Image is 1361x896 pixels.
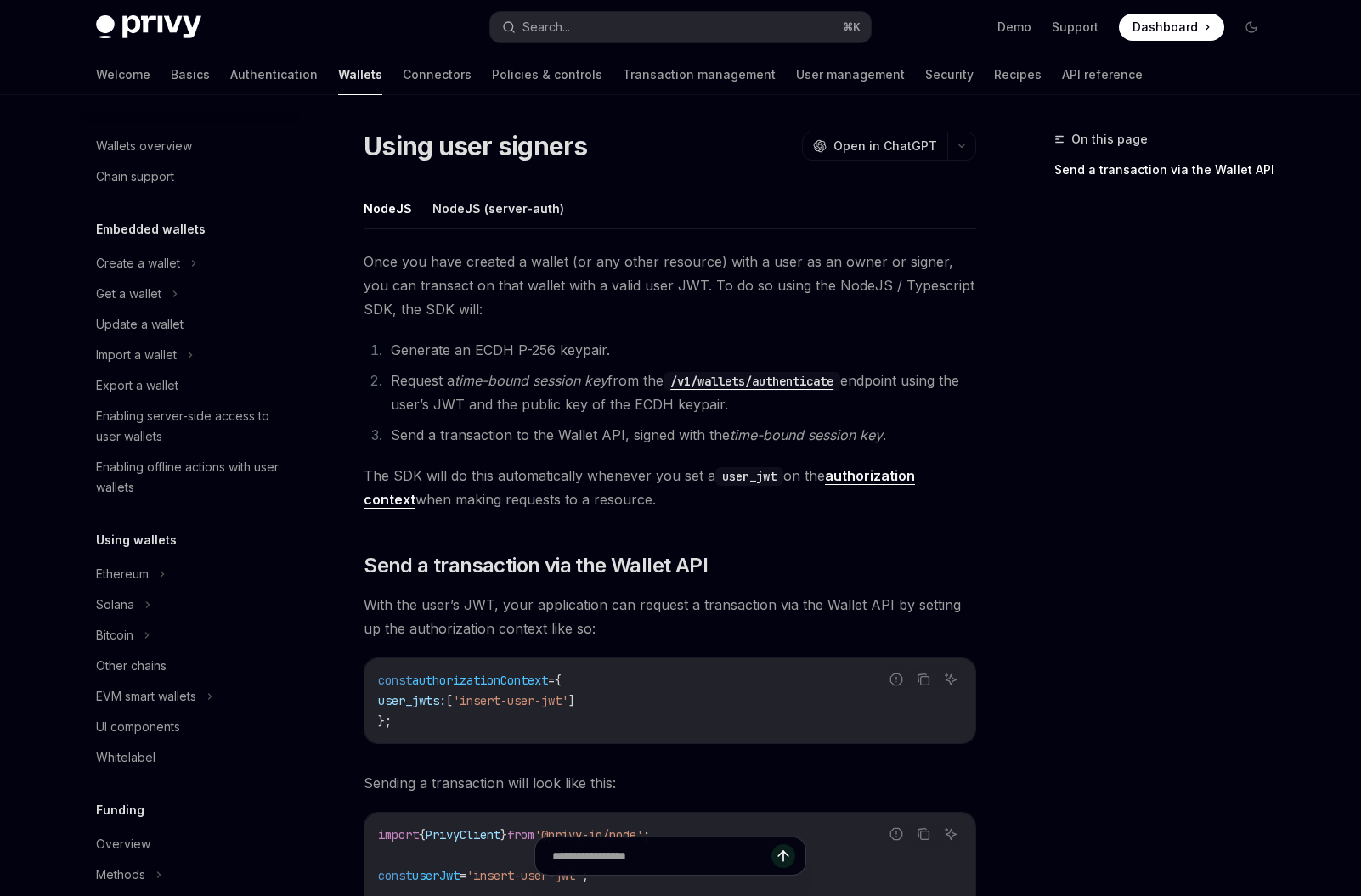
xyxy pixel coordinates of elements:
[82,651,300,681] a: Other chains
[386,423,976,447] li: Send a transaction to the Wallet API, signed with the .
[96,15,201,39] img: dark logo
[623,54,776,95] a: Transaction management
[82,742,300,773] a: Whitelabel
[664,372,840,389] a: /v1/wallets/authenticate
[555,673,562,688] span: {
[500,827,507,842] span: }
[507,827,534,842] span: from
[833,138,937,155] span: Open in ChatGPT
[82,309,300,340] a: Update a wallet
[82,829,300,859] a: Overview
[378,673,412,688] span: const
[96,717,180,737] div: UI components
[96,865,145,885] div: Methods
[96,800,144,820] h5: Funding
[548,673,555,688] span: =
[412,673,548,688] span: authorizationContext
[364,189,412,228] button: NodeJS
[364,131,588,161] h1: Using user signers
[432,189,564,228] button: NodeJS (server-auth)
[492,54,602,95] a: Policies & controls
[82,401,300,452] a: Enabling server-side access to user wallets
[82,161,300,192] a: Chain support
[885,668,907,690] button: Report incorrect code
[378,713,392,729] span: };
[378,827,419,842] span: import
[96,166,174,187] div: Chain support
[96,834,150,854] div: Overview
[386,338,976,362] li: Generate an ECDH P-256 keypair.
[364,593,976,640] span: With the user’s JWT, your application can request a transaction via the Wallet API by setting up ...
[96,284,161,304] div: Get a wallet
[364,552,708,579] span: Send a transaction via the Wallet API
[1062,54,1143,95] a: API reference
[455,372,607,389] em: time-bound session key
[453,693,568,708] span: 'insert-user-jwt'
[912,668,935,690] button: Copy the contents from the code block
[96,345,177,365] div: Import a wallet
[940,823,962,845] button: Ask AI
[96,686,196,707] div: EVM smart wallets
[230,54,318,95] a: Authentication
[96,314,184,335] div: Update a wallet
[940,668,962,690] button: Ask AI
[403,54,472,95] a: Connectors
[925,54,974,95] a: Security
[771,844,795,868] button: Send message
[534,827,643,842] span: '@privy-io/node'
[1119,14,1224,41] a: Dashboard
[912,823,935,845] button: Copy the contents from the code block
[1132,19,1198,36] span: Dashboard
[364,464,976,511] span: The SDK will do this automatically whenever you set a on the when making requests to a resource.
[378,693,446,708] span: user_jwts:
[419,827,426,842] span: {
[664,372,840,391] code: /v1/wallets/authenticate
[82,452,300,503] a: Enabling offline actions with user wallets
[997,19,1031,36] a: Demo
[82,370,300,401] a: Export a wallet
[171,54,210,95] a: Basics
[96,136,192,156] div: Wallets overview
[96,457,290,498] div: Enabling offline actions with user wallets
[1054,156,1279,183] a: Send a transaction via the Wallet API
[82,712,300,742] a: UI components
[490,12,871,42] button: Search...⌘K
[386,369,976,416] li: Request a from the endpoint using the user’s JWT and the public key of the ECDH keypair.
[446,693,453,708] span: [
[843,20,861,34] span: ⌘ K
[96,253,180,273] div: Create a wallet
[1052,19,1098,36] a: Support
[994,54,1042,95] a: Recipes
[96,54,150,95] a: Welcome
[96,406,290,447] div: Enabling server-side access to user wallets
[1238,14,1265,41] button: Toggle dark mode
[802,132,947,161] button: Open in ChatGPT
[96,564,149,584] div: Ethereum
[1071,129,1148,149] span: On this page
[426,827,500,842] span: PrivyClient
[338,54,382,95] a: Wallets
[96,530,177,550] h5: Using wallets
[522,17,570,37] div: Search...
[96,625,133,645] div: Bitcoin
[364,250,976,321] span: Once you have created a wallet (or any other resource) with a user as an owner or signer, you can...
[96,219,206,239] h5: Embedded wallets
[82,131,300,161] a: Wallets overview
[730,426,883,443] em: time-bound session key
[715,467,783,486] code: user_jwt
[96,656,167,676] div: Other chains
[96,595,134,615] div: Solana
[885,823,907,845] button: Report incorrect code
[568,693,575,708] span: ]
[364,771,976,795] span: Sending a transaction will look like this:
[643,827,650,842] span: ;
[96,747,155,768] div: Whitelabel
[796,54,905,95] a: User management
[96,375,178,396] div: Export a wallet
